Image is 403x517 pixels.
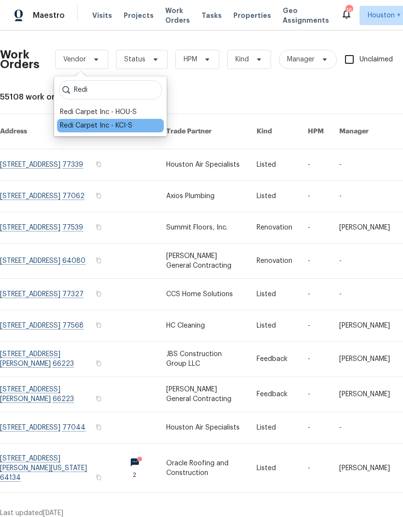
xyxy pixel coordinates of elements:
[94,473,103,482] button: Copy Address
[249,279,300,310] td: Listed
[331,310,398,342] td: [PERSON_NAME]
[331,279,398,310] td: -
[300,181,331,212] td: -
[300,212,331,244] td: -
[249,444,300,493] td: Listed
[33,11,65,20] span: Maestro
[158,377,249,412] td: [PERSON_NAME] General Contracting
[94,394,103,403] button: Copy Address
[94,223,103,231] button: Copy Address
[158,444,249,493] td: Oracle Roofing and Construction
[300,444,331,493] td: -
[249,149,300,181] td: Listed
[249,181,300,212] td: Listed
[63,55,86,64] span: Vendor
[249,310,300,342] td: Listed
[331,181,398,212] td: -
[249,377,300,412] td: Feedback
[300,310,331,342] td: -
[94,160,103,169] button: Copy Address
[158,181,249,212] td: Axios Plumbing
[331,342,398,377] td: [PERSON_NAME]
[345,6,352,15] div: 16
[43,510,63,517] span: [DATE]
[158,342,249,377] td: JBS Construction Group LLC
[94,191,103,200] button: Copy Address
[331,444,398,493] td: [PERSON_NAME]
[124,55,145,64] span: Status
[249,412,300,444] td: Listed
[92,11,112,20] span: Visits
[158,212,249,244] td: Summit Floors, Inc.
[300,412,331,444] td: -
[184,55,197,64] span: HPM
[283,6,329,25] span: Geo Assignments
[331,244,398,279] td: -
[300,244,331,279] td: -
[201,12,222,19] span: Tasks
[158,279,249,310] td: CCS Home Solutions
[94,256,103,265] button: Copy Address
[249,114,300,149] th: Kind
[158,114,249,149] th: Trade Partner
[235,55,249,64] span: Kind
[165,6,190,25] span: Work Orders
[300,342,331,377] td: -
[94,321,103,330] button: Copy Address
[300,279,331,310] td: -
[331,149,398,181] td: -
[331,377,398,412] td: [PERSON_NAME]
[158,412,249,444] td: Houston Air Specialists
[124,11,154,20] span: Projects
[287,55,315,64] span: Manager
[360,55,393,65] span: Unclaimed
[94,289,103,298] button: Copy Address
[94,359,103,368] button: Copy Address
[331,212,398,244] td: [PERSON_NAME]
[158,244,249,279] td: [PERSON_NAME] General Contracting
[300,149,331,181] td: -
[300,114,331,149] th: HPM
[60,121,132,130] div: Redi Carpet Inc - KCI-S
[233,11,271,20] span: Properties
[249,342,300,377] td: Feedback
[331,114,398,149] th: Manager
[300,377,331,412] td: -
[158,310,249,342] td: HC Cleaning
[249,212,300,244] td: Renovation
[158,149,249,181] td: Houston Air Specialists
[94,423,103,431] button: Copy Address
[331,412,398,444] td: -
[60,107,137,117] div: Redi Carpet Inc - HOU-S
[249,244,300,279] td: Renovation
